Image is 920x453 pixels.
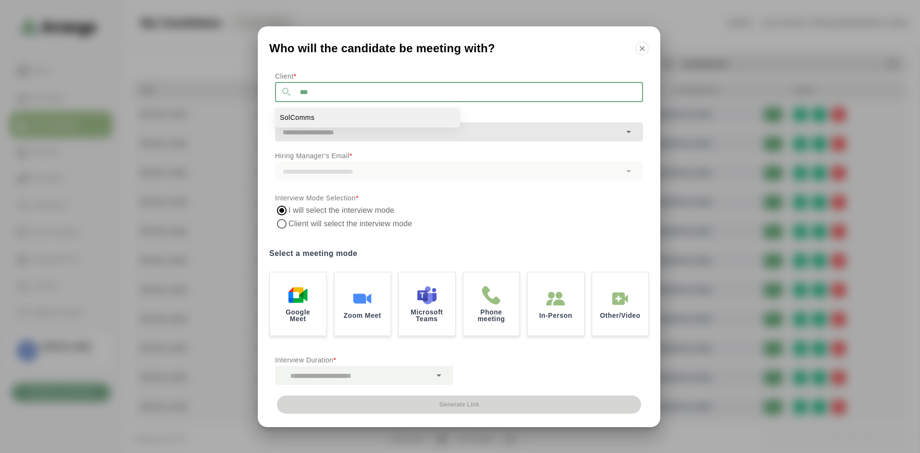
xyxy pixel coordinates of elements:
p: Other/Video [600,312,641,319]
p: Client [275,70,643,82]
img: In-Person [546,289,565,308]
img: Phone meeting [482,286,501,305]
p: In-Person [539,312,572,319]
label: I will select the interview mode [288,204,395,217]
img: In-Person [610,289,630,308]
label: Select a meeting mode [269,247,649,260]
p: Phone meeting [471,309,512,322]
p: Interview Mode Selection [275,192,643,204]
img: Microsoft Teams [417,286,437,305]
p: Interview Duration [275,354,453,366]
label: Client will select the interview mode [288,217,414,231]
img: Zoom Meet [353,289,372,308]
p: Microsoft Teams [406,309,448,322]
span: SolComms [280,113,314,123]
p: Google Meet [277,309,319,322]
img: Google Meet [288,286,308,305]
p: Zoom Meet [344,312,381,319]
p: Hiring Manager's Email [275,150,643,162]
span: Who will the candidate be meeting with? [269,43,495,54]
